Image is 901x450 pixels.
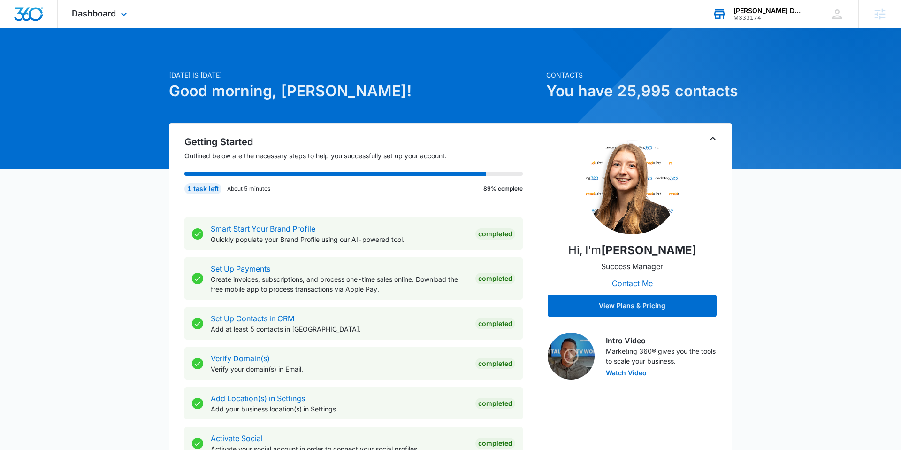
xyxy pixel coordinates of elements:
[211,354,270,363] a: Verify Domain(s)
[24,24,103,32] div: Domain: [DOMAIN_NAME]
[733,15,802,21] div: account id
[36,55,84,62] div: Domain Overview
[184,183,221,194] div: 1 task left
[546,70,732,80] p: Contacts
[184,135,534,149] h2: Getting Started
[211,264,270,273] a: Set Up Payments
[169,70,541,80] p: [DATE] is [DATE]
[483,185,523,193] p: 89% complete
[548,295,717,317] button: View Plans & Pricing
[606,370,647,376] button: Watch Video
[546,80,732,102] h1: You have 25,995 contacts
[211,224,315,233] a: Smart Start Your Brand Profile
[25,54,33,62] img: tab_domain_overview_orange.svg
[72,8,116,18] span: Dashboard
[606,335,717,346] h3: Intro Video
[211,394,305,403] a: Add Location(s) in Settings
[211,324,468,334] p: Add at least 5 contacts in [GEOGRAPHIC_DATA].
[733,7,802,15] div: account name
[227,185,270,193] p: About 5 minutes
[603,272,662,295] button: Contact Me
[601,261,663,272] p: Success Manager
[548,333,595,380] img: Intro Video
[211,274,468,294] p: Create invoices, subscriptions, and process one-time sales online. Download the free mobile app t...
[606,346,717,366] p: Marketing 360® gives you the tools to scale your business.
[211,364,468,374] p: Verify your domain(s) in Email.
[104,55,158,62] div: Keywords by Traffic
[568,242,696,259] p: Hi, I'm
[211,434,263,443] a: Activate Social
[475,273,515,284] div: Completed
[211,404,468,414] p: Add your business location(s) in Settings.
[475,398,515,409] div: Completed
[475,228,515,240] div: Completed
[475,318,515,329] div: Completed
[26,15,46,23] div: v 4.0.25
[475,358,515,369] div: Completed
[585,140,679,234] img: Brianna McLatchie
[475,438,515,449] div: Completed
[211,234,468,244] p: Quickly populate your Brand Profile using our AI-powered tool.
[15,24,23,32] img: website_grey.svg
[93,54,101,62] img: tab_keywords_by_traffic_grey.svg
[169,80,541,102] h1: Good morning, [PERSON_NAME]!
[15,15,23,23] img: logo_orange.svg
[707,133,718,144] button: Toggle Collapse
[601,243,696,257] strong: [PERSON_NAME]
[211,314,294,323] a: Set Up Contacts in CRM
[184,151,534,161] p: Outlined below are the necessary steps to help you successfully set up your account.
